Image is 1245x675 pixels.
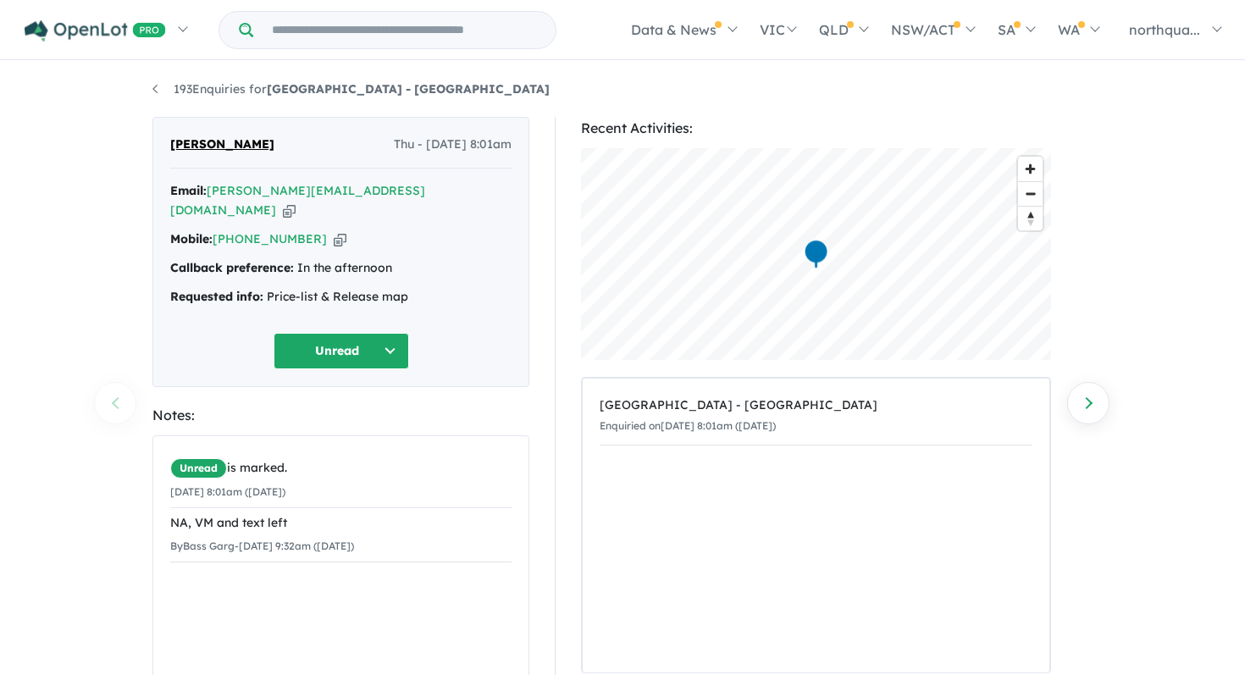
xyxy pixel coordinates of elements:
[152,81,550,97] a: 193Enquiries for[GEOGRAPHIC_DATA] - [GEOGRAPHIC_DATA]
[267,81,550,97] strong: [GEOGRAPHIC_DATA] - [GEOGRAPHIC_DATA]
[170,231,213,246] strong: Mobile:
[1018,206,1043,230] button: Reset bearing to north
[804,239,829,270] div: Map marker
[152,404,529,427] div: Notes:
[600,396,1032,416] div: [GEOGRAPHIC_DATA] - [GEOGRAPHIC_DATA]
[170,539,354,552] small: By Bass Garg - [DATE] 9:32am ([DATE])
[170,485,285,498] small: [DATE] 8:01am ([DATE])
[213,231,327,246] a: [PHONE_NUMBER]
[170,513,512,534] div: NA, VM and text left
[1018,207,1043,230] span: Reset bearing to north
[170,458,512,479] div: is marked.
[170,258,512,279] div: In the afternoon
[581,117,1051,140] div: Recent Activities:
[274,333,409,369] button: Unread
[170,135,274,155] span: [PERSON_NAME]
[581,148,1051,360] canvas: Map
[152,80,1093,100] nav: breadcrumb
[334,230,346,248] button: Copy
[170,260,294,275] strong: Callback preference:
[170,458,227,479] span: Unread
[1018,182,1043,206] span: Zoom out
[283,202,296,219] button: Copy
[600,419,776,432] small: Enquiried on [DATE] 8:01am ([DATE])
[600,387,1032,445] a: [GEOGRAPHIC_DATA] - [GEOGRAPHIC_DATA]Enquiried on[DATE] 8:01am ([DATE])
[170,287,512,307] div: Price-list & Release map
[394,135,512,155] span: Thu - [DATE] 8:01am
[1018,157,1043,181] button: Zoom in
[1129,21,1200,38] span: northqua...
[257,12,552,48] input: Try estate name, suburb, builder or developer
[25,20,166,41] img: Openlot PRO Logo White
[1018,181,1043,206] button: Zoom out
[170,183,425,219] a: [PERSON_NAME][EMAIL_ADDRESS][DOMAIN_NAME]
[170,289,263,304] strong: Requested info:
[170,183,207,198] strong: Email:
